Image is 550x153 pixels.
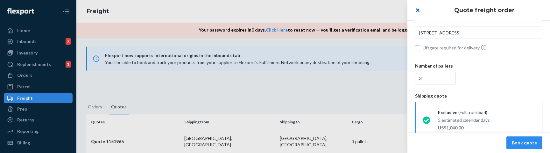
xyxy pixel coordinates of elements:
input: Liftgate required for delivery [415,45,420,50]
button: Book quote [506,136,542,149]
span: (Full truckload) [458,109,487,116]
h1: Quote freight order [427,6,542,14]
p: Shipping quote [415,93,542,99]
p: Number of pallets [415,63,542,69]
button: close [411,4,424,17]
span: Liftgate required for delivery [423,44,542,51]
input: U.S. Address Only [415,26,542,39]
p: US$1,040.00 [438,125,490,131]
div: Exclusive [438,109,490,116]
p: 5 estimated calendar days [438,117,490,123]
